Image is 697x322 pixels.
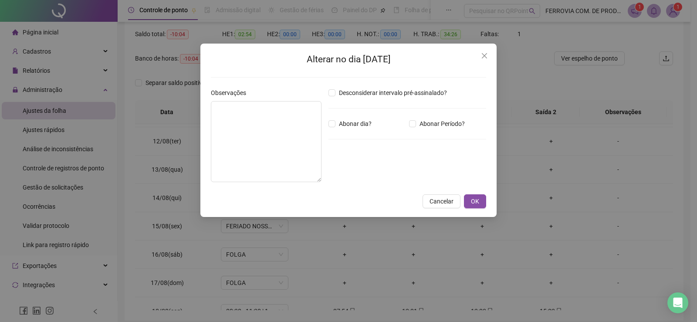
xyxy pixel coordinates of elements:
span: Abonar Período? [416,119,468,129]
span: Abonar dia? [335,119,375,129]
span: close [481,52,488,59]
button: Cancelar [423,194,460,208]
span: OK [471,197,479,206]
span: Cancelar [430,197,453,206]
label: Observações [211,88,252,98]
h2: Alterar no dia [DATE] [211,52,486,67]
button: Close [477,49,491,63]
button: OK [464,194,486,208]
span: Desconsiderar intervalo pré-assinalado? [335,88,450,98]
div: Open Intercom Messenger [667,292,688,313]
